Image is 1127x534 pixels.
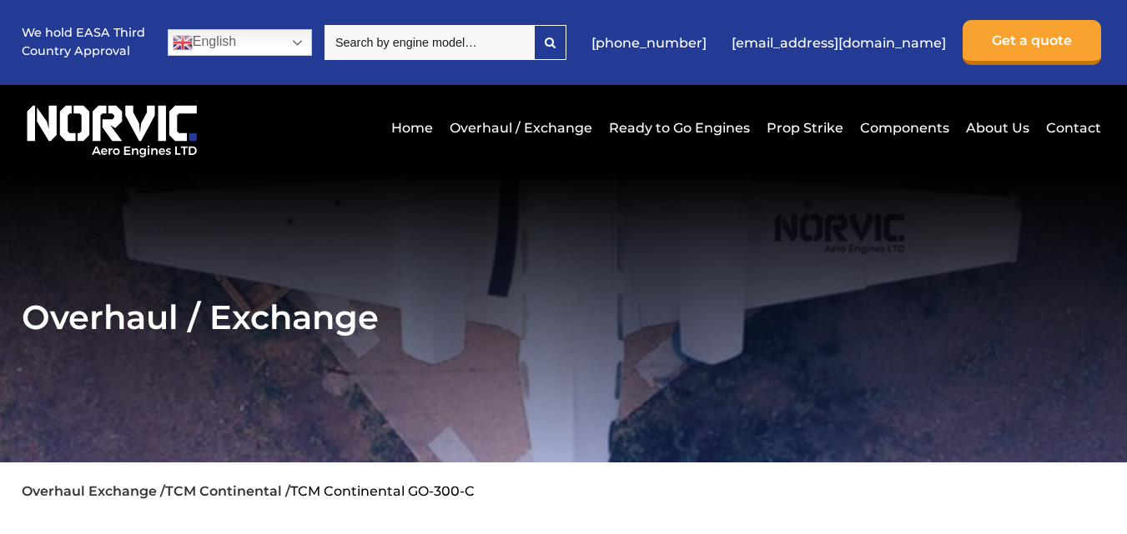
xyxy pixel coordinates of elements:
img: Norvic Aero Engines logo [22,97,203,158]
a: TCM Continental / [165,483,290,499]
input: Search by engine model… [325,25,534,60]
a: [PHONE_NUMBER] [583,22,715,63]
a: Contact [1042,107,1101,148]
a: Get a quote [963,20,1101,65]
img: en [173,32,193,52]
a: Overhaul / Exchange [445,107,596,148]
a: Home [387,107,437,148]
a: Prop Strike [762,107,848,148]
a: Ready to Go Engines [605,107,754,148]
h2: Overhaul / Exchange [22,297,1106,337]
li: TCM Continental GO-300-C [290,483,475,499]
a: About Us [962,107,1034,148]
a: Components [856,107,953,148]
a: [EMAIL_ADDRESS][DOMAIN_NAME] [723,22,954,63]
a: Overhaul Exchange / [22,483,165,499]
a: English [168,29,312,56]
p: We hold EASA Third Country Approval [22,24,147,60]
